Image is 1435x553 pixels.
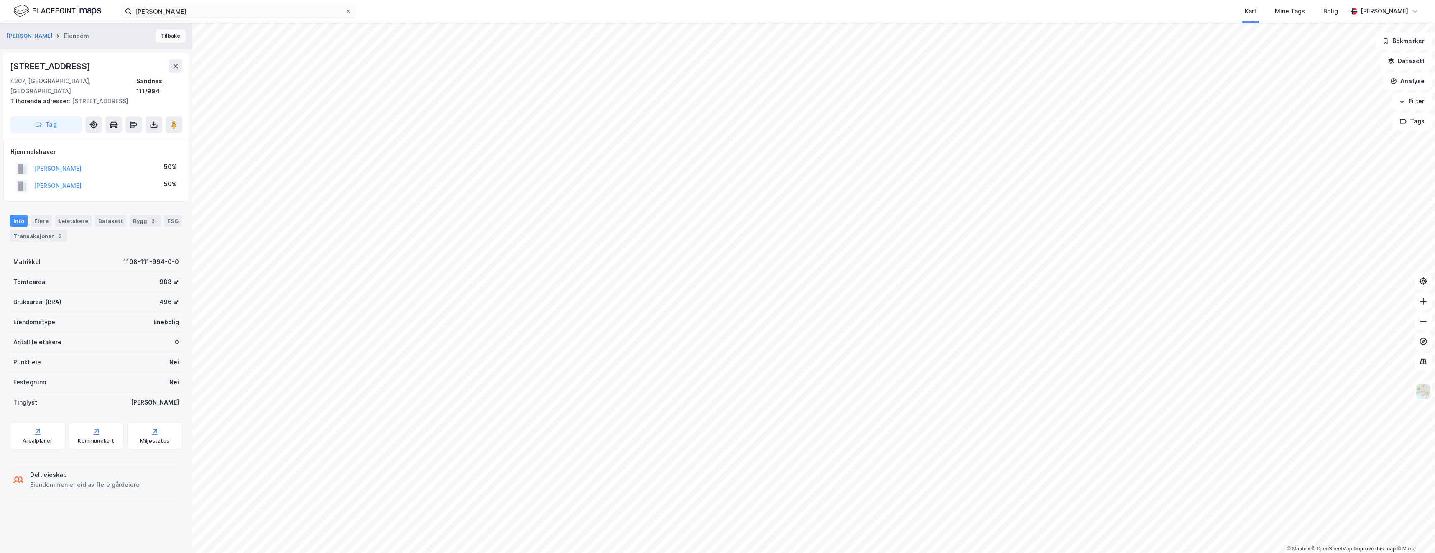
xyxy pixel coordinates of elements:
div: 4307, [GEOGRAPHIC_DATA], [GEOGRAPHIC_DATA] [10,76,136,96]
div: [STREET_ADDRESS] [10,59,92,73]
div: Arealplaner [23,438,52,444]
div: Bruksareal (BRA) [13,297,61,307]
div: Kommunekart [78,438,114,444]
a: Mapbox [1287,546,1310,552]
div: 496 ㎡ [159,297,179,307]
button: Tags [1393,113,1432,130]
iframe: Chat Widget [1393,513,1435,553]
button: Analyse [1383,73,1432,90]
button: Filter [1392,93,1432,110]
div: 988 ㎡ [159,277,179,287]
div: Tinglyst [13,397,37,407]
div: Eiendommen er eid av flere gårdeiere [30,480,140,490]
div: 0 [175,337,179,347]
div: Bygg [130,215,161,227]
button: Tilbake [156,29,186,43]
input: Søk på adresse, matrikkel, gårdeiere, leietakere eller personer [132,5,345,18]
div: Leietakere [55,215,92,227]
div: Mine Tags [1275,6,1305,16]
div: Datasett [95,215,126,227]
div: [PERSON_NAME] [131,397,179,407]
div: Miljøstatus [140,438,169,444]
img: Z [1415,384,1431,399]
div: 6 [56,232,64,240]
img: logo.f888ab2527a4732fd821a326f86c7f29.svg [13,4,101,18]
div: Nei [169,377,179,387]
button: Datasett [1381,53,1432,69]
div: Punktleie [13,357,41,367]
div: 1108-111-994-0-0 [123,257,179,267]
div: ESG [164,215,182,227]
div: 50% [164,162,177,172]
div: Antall leietakere [13,337,61,347]
button: Bokmerker [1375,33,1432,49]
div: 3 [149,217,157,225]
div: Sandnes, 111/994 [136,76,182,96]
button: Tag [10,116,82,133]
div: Eiendomstype [13,317,55,327]
div: Kart [1245,6,1256,16]
a: OpenStreetMap [1312,546,1352,552]
div: Enebolig [153,317,179,327]
div: Transaksjoner [10,230,67,242]
div: Delt eieskap [30,470,140,480]
div: [STREET_ADDRESS] [10,96,176,106]
span: Tilhørende adresser: [10,97,72,105]
div: Hjemmelshaver [10,147,182,157]
a: Improve this map [1354,546,1396,552]
div: Eiendom [64,31,89,41]
div: Bolig [1323,6,1338,16]
div: Nei [169,357,179,367]
div: Tomteareal [13,277,47,287]
div: Kontrollprogram for chat [1393,513,1435,553]
button: [PERSON_NAME] [7,32,54,40]
div: Matrikkel [13,257,41,267]
div: 50% [164,179,177,189]
div: Info [10,215,28,227]
div: Festegrunn [13,377,46,387]
div: Eiere [31,215,52,227]
div: [PERSON_NAME] [1361,6,1408,16]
